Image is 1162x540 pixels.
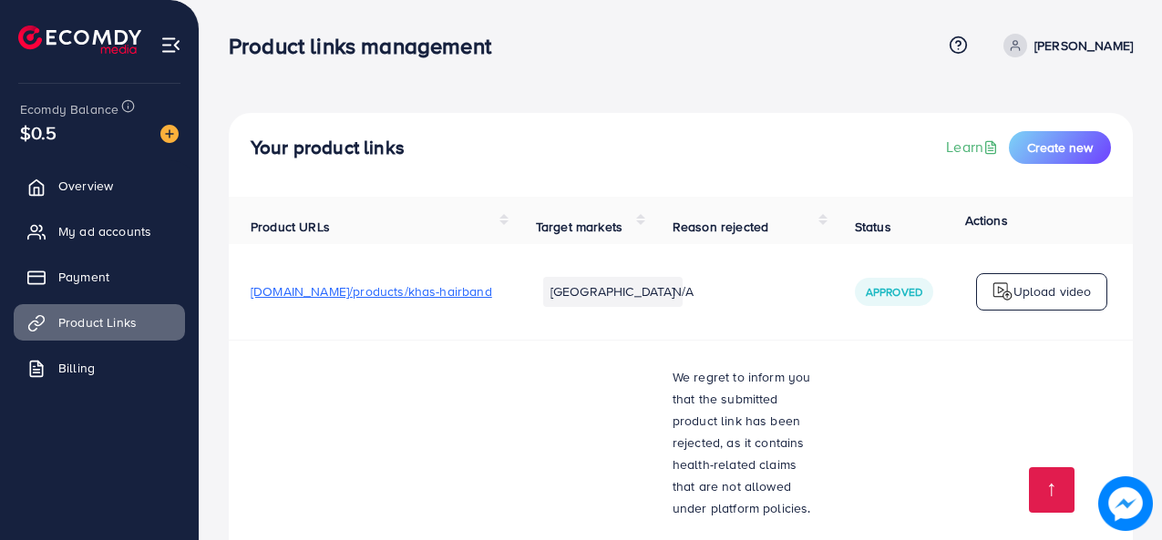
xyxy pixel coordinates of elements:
p: [PERSON_NAME] [1034,35,1133,56]
h3: Product links management [229,33,506,59]
li: [GEOGRAPHIC_DATA] [543,277,683,306]
span: Payment [58,268,109,286]
img: menu [160,35,181,56]
span: Product URLs [251,218,330,236]
a: [PERSON_NAME] [996,34,1133,57]
span: Reason rejected [673,218,768,236]
span: Actions [965,211,1008,229]
span: Product Links [58,313,137,331]
p: Upload video [1013,280,1092,302]
img: logo [18,25,141,54]
span: $0.5 [20,119,57,146]
img: logo [992,280,1013,302]
img: image [160,125,179,143]
span: Create new [1027,138,1093,157]
a: Billing [14,350,185,386]
span: Billing [58,359,95,377]
a: Overview [14,168,185,204]
span: Approved [866,284,922,300]
a: Payment [14,259,185,295]
span: My ad accounts [58,222,151,240]
img: image [1100,478,1151,529]
h4: Your product links [251,137,405,159]
span: Ecomdy Balance [20,100,118,118]
a: Product Links [14,304,185,341]
span: N/A [673,282,694,301]
span: Overview [58,177,113,195]
span: [DOMAIN_NAME]/products/khas-hairband [251,282,492,301]
span: Status [855,218,891,236]
span: Target markets [536,218,622,236]
button: Create new [1009,131,1111,164]
a: My ad accounts [14,213,185,250]
p: We regret to inform you that the submitted product link has been rejected, as it contains health-... [673,366,811,519]
a: Learn [946,137,1002,158]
